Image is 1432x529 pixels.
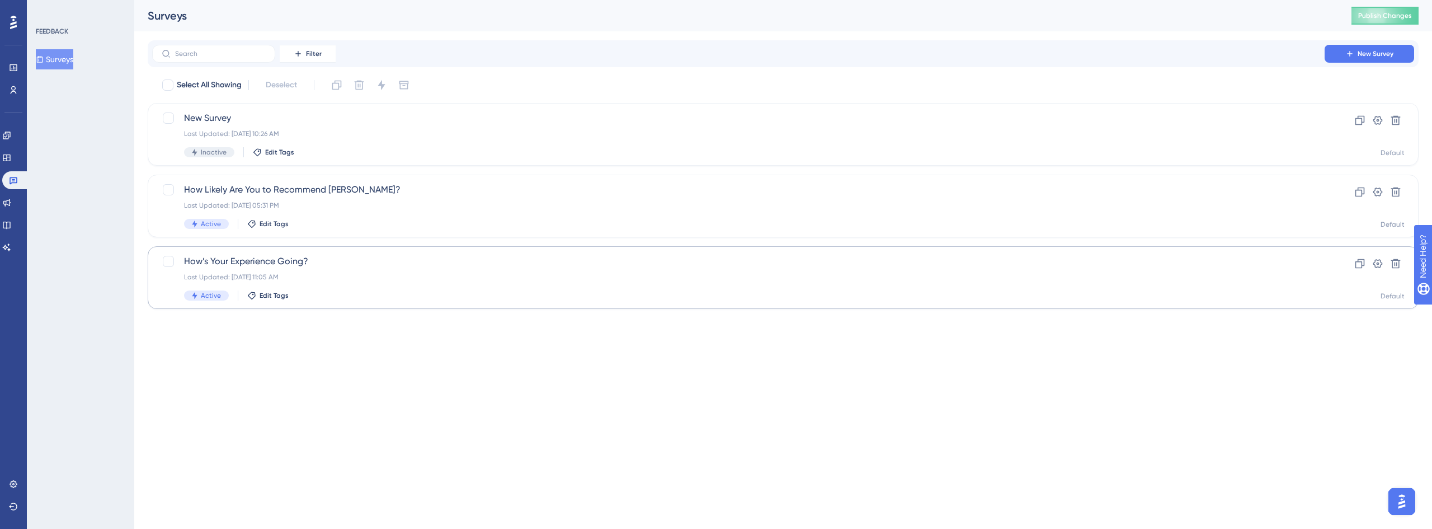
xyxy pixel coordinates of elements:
span: New Survey [184,111,1293,125]
div: FEEDBACK [36,27,68,36]
button: Edit Tags [247,291,289,300]
div: Default [1381,292,1405,301]
button: Deselect [256,75,307,95]
div: Default [1381,148,1405,157]
button: Publish Changes [1351,7,1419,25]
button: Edit Tags [247,219,289,228]
span: Active [201,219,221,228]
div: Last Updated: [DATE] 11:05 AM [184,273,1293,282]
span: Inactive [201,148,227,157]
div: Default [1381,220,1405,229]
span: Deselect [266,78,297,92]
span: New Survey [1358,49,1393,58]
input: Search [175,50,266,58]
button: Edit Tags [253,148,294,157]
iframe: UserGuiding AI Assistant Launcher [1385,485,1419,518]
span: Need Help? [26,3,70,16]
span: Select All Showing [177,78,242,92]
span: Edit Tags [260,291,289,300]
button: Surveys [36,49,73,69]
div: Surveys [148,8,1323,24]
span: Edit Tags [265,148,294,157]
span: Publish Changes [1358,11,1412,20]
button: New Survey [1325,45,1414,63]
span: Active [201,291,221,300]
span: Filter [306,49,322,58]
div: Last Updated: [DATE] 10:26 AM [184,129,1293,138]
div: Last Updated: [DATE] 05:31 PM [184,201,1293,210]
button: Filter [280,45,336,63]
span: How Likely Are You to Recommend [PERSON_NAME]? [184,183,1293,196]
span: Edit Tags [260,219,289,228]
span: How’s Your Experience Going? [184,255,1293,268]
